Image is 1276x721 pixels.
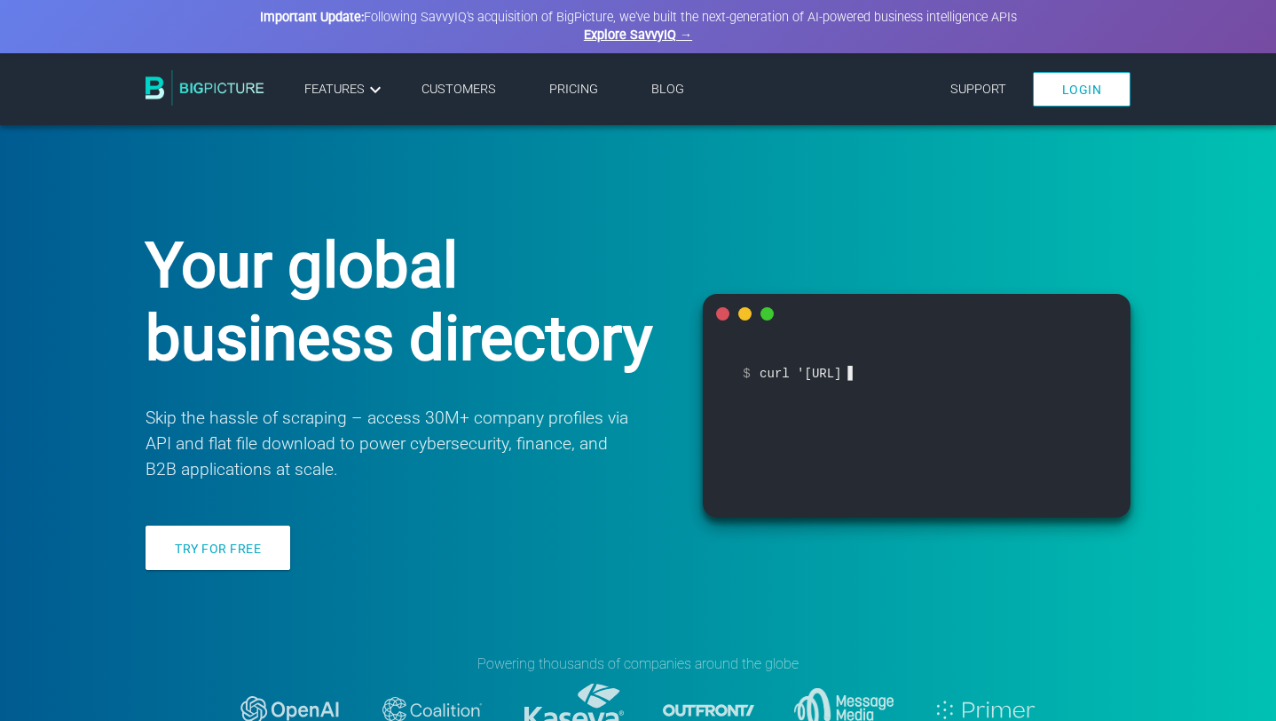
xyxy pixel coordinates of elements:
[146,70,264,106] img: BigPicture.io
[146,229,658,375] h1: Your global business directory
[936,701,1036,719] img: logo-primer.svg
[304,79,386,100] a: Features
[1033,72,1131,107] a: Login
[146,406,632,482] p: Skip the hassle of scraping – access 30M+ company profiles via API and flat file download to powe...
[743,360,1091,386] span: curl '[URL]
[146,526,290,570] a: Try for free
